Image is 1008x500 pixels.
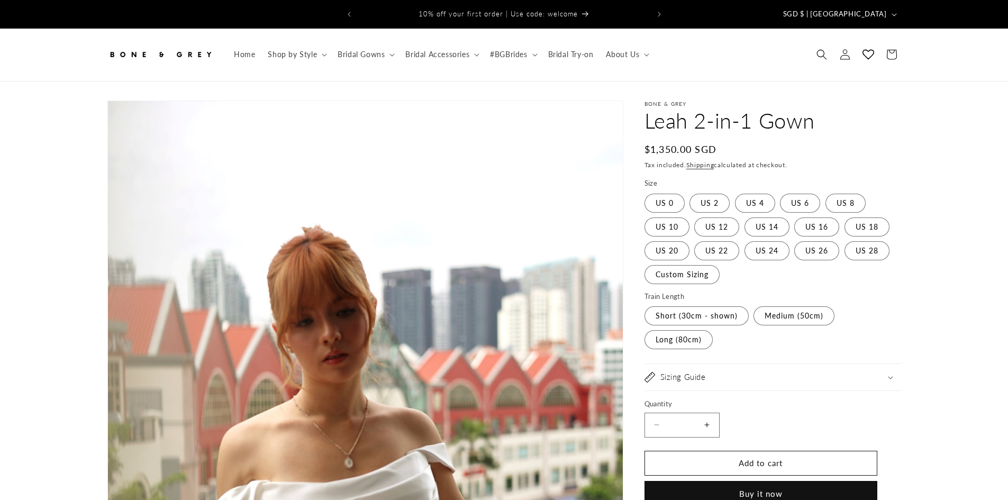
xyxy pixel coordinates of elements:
[261,43,331,66] summary: Shop by Style
[548,50,594,59] span: Bridal Try-on
[644,241,689,260] label: US 20
[234,50,255,59] span: Home
[810,43,833,66] summary: Search
[783,9,887,20] span: SGD $ | [GEOGRAPHIC_DATA]
[794,241,839,260] label: US 26
[644,194,685,213] label: US 0
[735,194,775,213] label: US 4
[844,217,889,237] label: US 18
[794,217,839,237] label: US 16
[419,10,578,18] span: 10% off your first order | Use code: welcome
[644,217,689,237] label: US 10
[689,194,730,213] label: US 2
[103,39,217,70] a: Bone and Grey Bridal
[644,142,717,157] span: $1,350.00 SGD
[484,43,541,66] summary: #BGBrides
[228,43,261,66] a: Home
[694,217,739,237] label: US 12
[780,194,820,213] label: US 6
[694,241,739,260] label: US 22
[844,241,889,260] label: US 28
[777,4,901,24] button: SGD $ | [GEOGRAPHIC_DATA]
[399,43,484,66] summary: Bridal Accessories
[268,50,317,59] span: Shop by Style
[644,160,901,170] div: Tax included. calculated at checkout.
[644,399,877,410] label: Quantity
[542,43,600,66] a: Bridal Try-on
[644,292,686,302] legend: Train Length
[644,364,901,390] summary: Sizing Guide
[600,43,653,66] summary: About Us
[744,217,789,237] label: US 14
[644,306,749,325] label: Short (30cm - shown)
[825,194,866,213] label: US 8
[644,451,877,476] button: Add to cart
[107,43,213,66] img: Bone and Grey Bridal
[606,50,639,59] span: About Us
[644,265,720,284] label: Custom Sizing
[648,4,671,24] button: Next announcement
[744,241,789,260] label: US 24
[644,330,713,349] label: Long (80cm)
[644,178,659,189] legend: Size
[660,372,706,383] h2: Sizing Guide
[686,161,714,169] a: Shipping
[644,107,901,134] h1: Leah 2-in-1 Gown
[753,306,834,325] label: Medium (50cm)
[644,101,901,107] p: Bone & Grey
[331,43,399,66] summary: Bridal Gowns
[490,50,527,59] span: #BGBrides
[338,4,361,24] button: Previous announcement
[338,50,385,59] span: Bridal Gowns
[405,50,469,59] span: Bridal Accessories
